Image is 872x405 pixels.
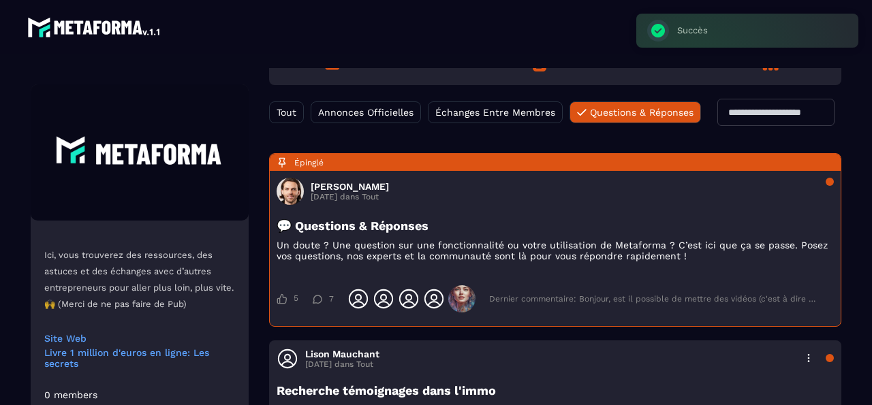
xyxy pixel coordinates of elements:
[277,218,834,233] h3: 💬 Questions & Réponses
[27,14,162,41] img: logo
[44,389,97,400] div: 0 members
[277,107,296,118] span: Tout
[311,181,389,192] h3: [PERSON_NAME]
[294,158,324,167] span: Épinglé
[44,347,235,369] a: Livre 1 million d'euros en ligne: Les secrets
[590,107,694,118] span: Questions & Réponses
[435,107,555,118] span: Échanges Entre Membres
[31,84,249,221] img: Community background
[305,359,379,369] p: [DATE] dans Tout
[305,349,379,359] h3: Lison Mauchant
[489,294,820,304] div: Dernier commentaire: Bonjour, est il possible de mettre des vidéos (c'est à dire des formations) ...
[44,247,235,312] p: Ici, vous trouverez des ressources, des astuces et des échanges avec d’autres entrepreneurs pour ...
[277,240,834,261] p: Un doute ? Une question sur une fonctionnalité ou votre utilisation de Metaforma ? C’est ici que ...
[329,294,334,304] span: 7
[277,383,834,398] h3: Recherche témoignages dans l'immo
[294,293,298,304] span: 5
[44,333,235,344] a: Site Web
[318,107,414,118] span: Annonces Officielles
[311,192,389,201] p: [DATE] dans Tout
